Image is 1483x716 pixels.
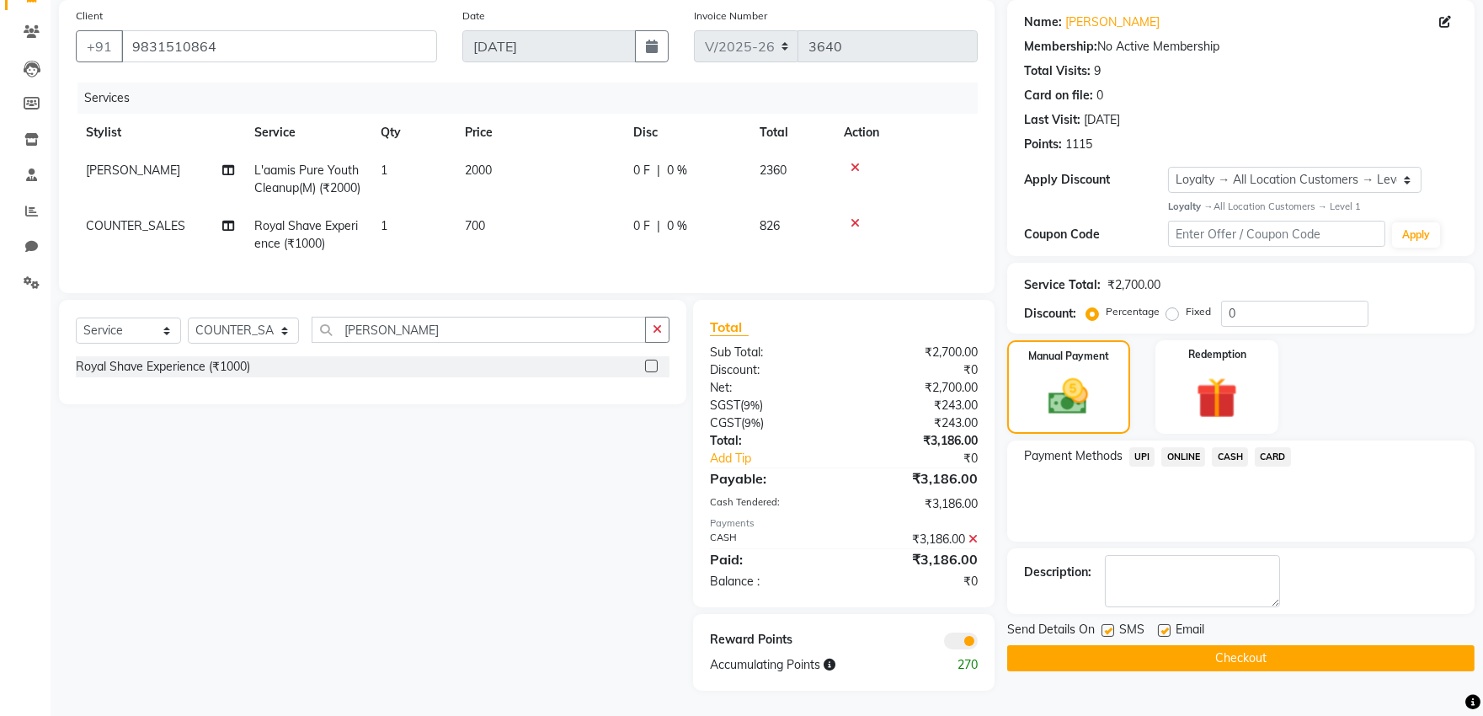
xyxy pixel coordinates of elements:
[1007,645,1475,671] button: Checkout
[1024,276,1101,294] div: Service Total:
[381,218,387,233] span: 1
[76,358,250,376] div: Royal Shave Experience (₹1000)
[1028,349,1109,364] label: Manual Payment
[254,218,358,251] span: Royal Shave Experience (₹1000)
[844,549,990,569] div: ₹3,186.00
[1176,621,1204,642] span: Email
[86,163,180,178] span: [PERSON_NAME]
[1024,447,1123,465] span: Payment Methods
[1065,13,1160,31] a: [PERSON_NAME]
[1024,305,1076,323] div: Discount:
[1024,226,1169,243] div: Coupon Code
[76,114,244,152] th: Stylist
[744,398,760,412] span: 9%
[462,8,485,24] label: Date
[86,218,185,233] span: COUNTER_SALES
[381,163,387,178] span: 1
[1168,221,1385,247] input: Enter Offer / Coupon Code
[1024,564,1091,581] div: Description:
[844,468,990,489] div: ₹3,186.00
[1024,62,1091,80] div: Total Visits:
[697,361,844,379] div: Discount:
[844,379,990,397] div: ₹2,700.00
[697,573,844,590] div: Balance :
[917,656,990,674] div: 270
[1084,111,1120,129] div: [DATE]
[844,495,990,513] div: ₹3,186.00
[1161,447,1205,467] span: ONLINE
[1024,171,1169,189] div: Apply Discount
[465,218,485,233] span: 700
[697,414,844,432] div: ( )
[455,114,623,152] th: Price
[1007,621,1095,642] span: Send Details On
[760,218,780,233] span: 826
[633,162,650,179] span: 0 F
[244,114,371,152] th: Service
[844,397,990,414] div: ₹243.00
[844,531,990,548] div: ₹3,186.00
[1024,38,1097,56] div: Membership:
[697,379,844,397] div: Net:
[697,495,844,513] div: Cash Tendered:
[76,30,123,62] button: +91
[623,114,750,152] th: Disc
[1129,447,1155,467] span: UPI
[697,549,844,569] div: Paid:
[1183,372,1251,424] img: _gift.svg
[697,344,844,361] div: Sub Total:
[697,631,844,649] div: Reward Points
[1168,200,1458,214] div: All Location Customers → Level 1
[254,163,360,195] span: L'aamis Pure Youth Cleanup(M) (₹2000)
[844,573,990,590] div: ₹0
[710,318,749,336] span: Total
[1212,447,1248,467] span: CASH
[77,83,990,114] div: Services
[1036,374,1101,419] img: _cash.svg
[844,432,990,450] div: ₹3,186.00
[1024,136,1062,153] div: Points:
[667,217,687,235] span: 0 %
[1392,222,1440,248] button: Apply
[1188,347,1246,362] label: Redemption
[1024,111,1080,129] div: Last Visit:
[657,162,660,179] span: |
[657,217,660,235] span: |
[121,30,437,62] input: Search by Name/Mobile/Email/Code
[465,163,492,178] span: 2000
[844,344,990,361] div: ₹2,700.00
[844,361,990,379] div: ₹0
[1094,62,1101,80] div: 9
[1107,276,1160,294] div: ₹2,700.00
[1106,304,1160,319] label: Percentage
[76,8,103,24] label: Client
[697,432,844,450] div: Total:
[750,114,834,152] th: Total
[1024,87,1093,104] div: Card on file:
[1168,200,1213,212] strong: Loyalty →
[1024,38,1458,56] div: No Active Membership
[697,450,868,468] a: Add Tip
[834,114,978,152] th: Action
[697,656,916,674] div: Accumulating Points
[1255,447,1291,467] span: CARD
[844,414,990,432] div: ₹243.00
[1024,13,1062,31] div: Name:
[1096,87,1103,104] div: 0
[710,415,741,430] span: CGST
[1119,621,1144,642] span: SMS
[633,217,650,235] span: 0 F
[744,416,760,430] span: 9%
[697,531,844,548] div: CASH
[371,114,455,152] th: Qty
[667,162,687,179] span: 0 %
[710,516,977,531] div: Payments
[760,163,787,178] span: 2360
[697,397,844,414] div: ( )
[697,468,844,489] div: Payable:
[868,450,990,468] div: ₹0
[1186,304,1211,319] label: Fixed
[1065,136,1092,153] div: 1115
[710,398,740,413] span: SGST
[312,317,646,343] input: Search or Scan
